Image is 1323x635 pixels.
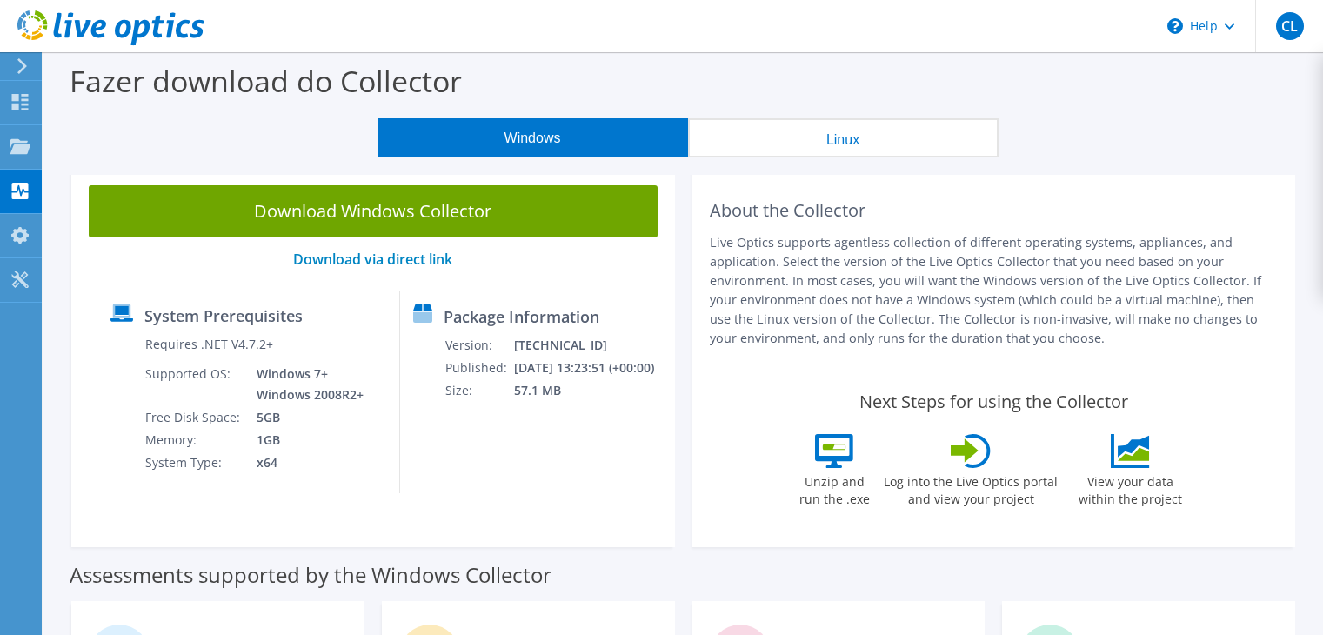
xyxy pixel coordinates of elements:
[70,566,551,584] label: Assessments supported by the Windows Collector
[444,334,513,357] td: Version:
[244,406,367,429] td: 5GB
[1067,468,1193,508] label: View your data within the project
[70,61,462,101] label: Fazer download do Collector
[513,379,666,402] td: 57.1 MB
[293,250,452,269] a: Download via direct link
[144,363,244,406] td: Supported OS:
[1276,12,1304,40] span: CL
[144,406,244,429] td: Free Disk Space:
[444,379,513,402] td: Size:
[144,429,244,451] td: Memory:
[859,391,1128,412] label: Next Steps for using the Collector
[378,118,688,157] button: Windows
[513,357,666,379] td: [DATE] 13:23:51 (+00:00)
[794,468,874,508] label: Unzip and run the .exe
[244,363,367,406] td: Windows 7+ Windows 2008R2+
[144,307,303,324] label: System Prerequisites
[688,118,999,157] button: Linux
[710,233,1279,348] p: Live Optics supports agentless collection of different operating systems, appliances, and applica...
[145,336,273,353] label: Requires .NET V4.7.2+
[244,451,367,474] td: x64
[513,334,666,357] td: [TECHNICAL_ID]
[244,429,367,451] td: 1GB
[710,200,1279,221] h2: About the Collector
[444,357,513,379] td: Published:
[883,468,1059,508] label: Log into the Live Optics portal and view your project
[144,451,244,474] td: System Type:
[444,308,599,325] label: Package Information
[89,185,658,237] a: Download Windows Collector
[1167,18,1183,34] svg: \n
